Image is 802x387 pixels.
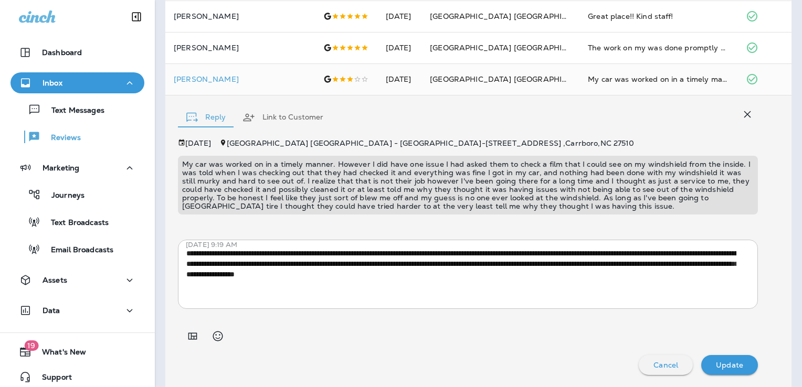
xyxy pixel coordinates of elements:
button: Reply [178,99,234,136]
span: What's New [31,348,86,360]
p: Data [43,306,60,315]
p: Journeys [41,191,85,201]
div: Click to view Customer Drawer [174,75,307,83]
button: Add in a premade template [182,326,203,347]
span: [GEOGRAPHIC_DATA] [GEOGRAPHIC_DATA] - [GEOGRAPHIC_DATA] [430,43,685,52]
p: Inbox [43,79,62,87]
p: Update [716,361,743,369]
p: Marketing [43,164,79,172]
button: Reviews [10,126,144,148]
p: [PERSON_NAME] [174,44,307,52]
p: My car was worked on in a timely manner. However I did have one issue I had asked them to check a... [182,160,754,210]
button: Cancel [639,355,693,375]
p: Dashboard [42,48,82,57]
td: [DATE] [377,1,422,32]
button: Text Broadcasts [10,211,144,233]
p: Text Broadcasts [40,218,109,228]
p: Reviews [40,133,81,143]
span: [GEOGRAPHIC_DATA] [GEOGRAPHIC_DATA] - [GEOGRAPHIC_DATA] - [STREET_ADDRESS] , Carrboro , NC 27510 [227,138,635,148]
span: [GEOGRAPHIC_DATA] [GEOGRAPHIC_DATA] - [GEOGRAPHIC_DATA] [430,12,685,21]
button: Dashboard [10,42,144,63]
p: [DATE] [185,139,211,147]
button: Assets [10,270,144,291]
p: Email Broadcasts [40,245,113,255]
span: 19 [24,340,38,351]
button: Text Messages [10,99,144,121]
button: Email Broadcasts [10,238,144,260]
p: [PERSON_NAME] [174,12,307,20]
button: Update [701,355,758,375]
p: Assets [43,276,67,284]
div: My car was worked on in a timely manner. However I did have one issue I had asked them to check a... [588,74,729,84]
button: Collapse Sidebar [122,6,151,27]
p: Cancel [653,361,678,369]
button: Inbox [10,72,144,93]
td: [DATE] [377,32,422,63]
div: Great place!! Kind staff! [588,11,729,21]
div: The work on my was done promptly and to my specifications. [588,42,729,53]
td: [DATE] [377,63,422,95]
button: Link to Customer [234,99,332,136]
button: Marketing [10,157,144,178]
span: [GEOGRAPHIC_DATA] [GEOGRAPHIC_DATA] - [GEOGRAPHIC_DATA] [430,74,685,84]
button: Journeys [10,184,144,206]
p: [PERSON_NAME] [174,75,307,83]
p: [DATE] 9:19 AM [186,241,766,249]
span: Support [31,373,72,385]
p: Text Messages [41,106,104,116]
button: Data [10,300,144,321]
button: Select an emoji [207,326,228,347]
button: 19What's New [10,341,144,362]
